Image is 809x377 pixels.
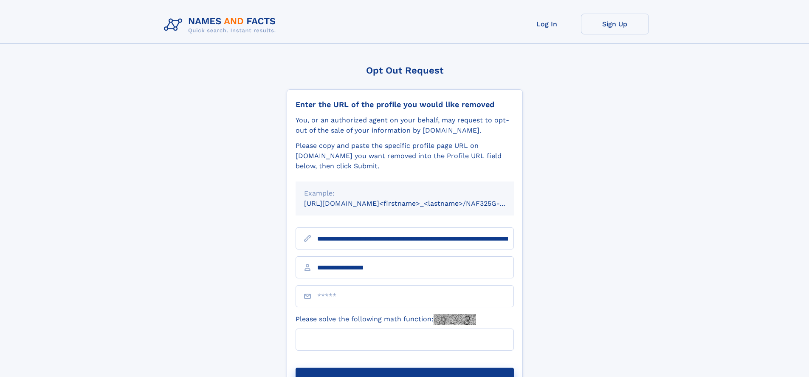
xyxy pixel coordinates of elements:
[304,199,530,207] small: [URL][DOMAIN_NAME]<firstname>_<lastname>/NAF325G-xxxxxxxx
[161,14,283,37] img: Logo Names and Facts
[304,188,505,198] div: Example:
[287,65,523,76] div: Opt Out Request
[296,115,514,136] div: You, or an authorized agent on your behalf, may request to opt-out of the sale of your informatio...
[513,14,581,34] a: Log In
[296,141,514,171] div: Please copy and paste the specific profile page URL on [DOMAIN_NAME] you want removed into the Pr...
[581,14,649,34] a: Sign Up
[296,314,476,325] label: Please solve the following math function:
[296,100,514,109] div: Enter the URL of the profile you would like removed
